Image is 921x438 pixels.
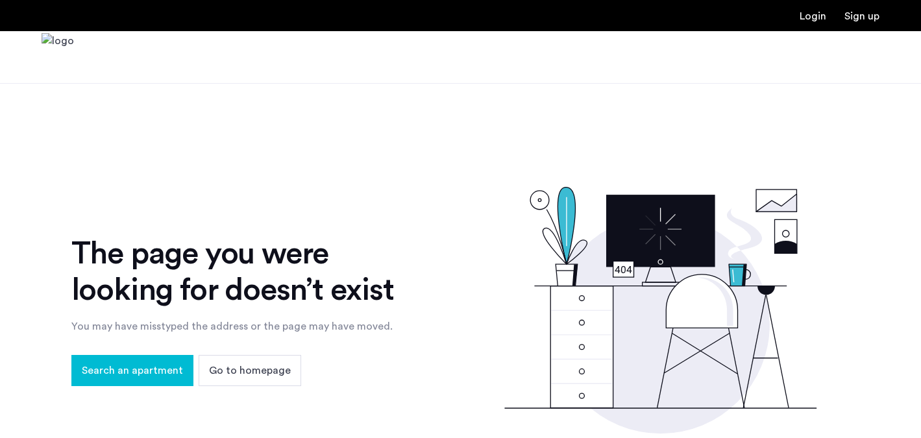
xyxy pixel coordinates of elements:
[71,236,417,308] div: The page you were looking for doesn’t exist
[199,355,301,386] button: button
[71,319,417,334] div: You may have misstyped the address or the page may have moved.
[71,355,193,386] button: button
[42,33,74,82] a: Cazamio Logo
[844,11,879,21] a: Registration
[800,11,826,21] a: Login
[42,33,74,82] img: logo
[82,363,183,378] span: Search an apartment
[209,363,291,378] span: Go to homepage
